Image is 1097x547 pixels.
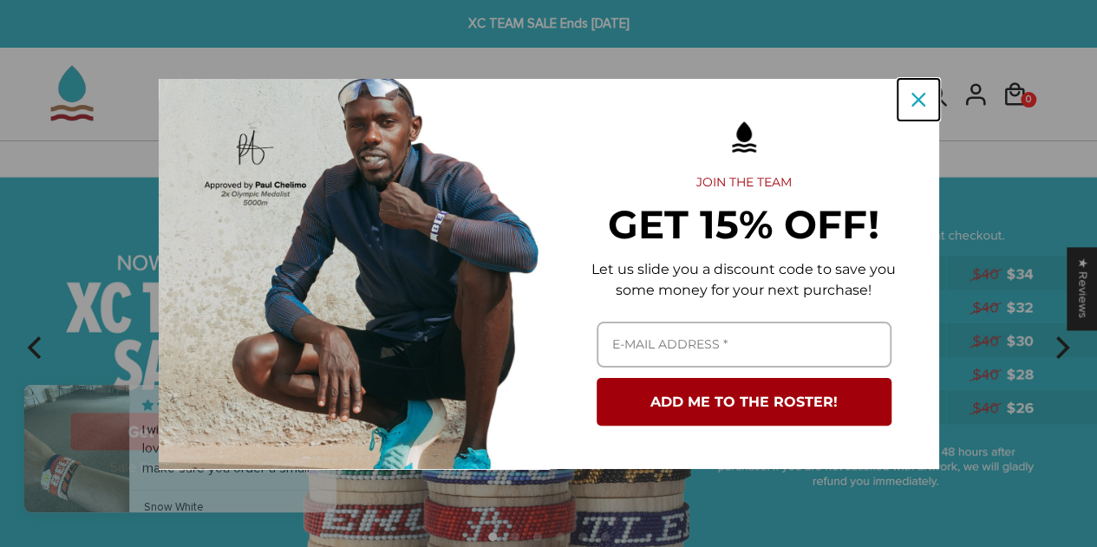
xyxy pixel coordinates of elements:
[597,378,891,426] button: ADD ME TO THE ROSTER!
[911,93,925,107] svg: close icon
[597,322,891,368] input: Email field
[577,175,911,191] h2: JOIN THE TEAM
[577,259,911,301] p: Let us slide you a discount code to save you some money for your next purchase!
[898,79,939,120] button: Close
[608,200,879,248] strong: GET 15% OFF!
